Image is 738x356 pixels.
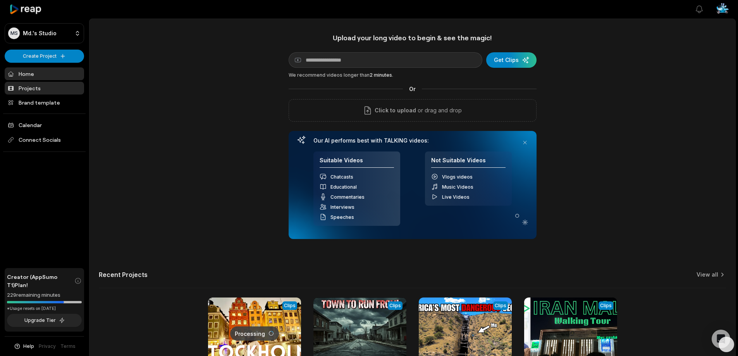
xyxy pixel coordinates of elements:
a: Brand template [5,96,84,109]
span: Interviews [330,204,354,210]
span: Click to upload [375,106,416,115]
span: Speeches [330,214,354,220]
span: Live Videos [442,194,470,200]
a: View all [697,271,718,279]
a: Projects [5,82,84,95]
button: Get Clips [486,52,537,68]
span: 2 minutes [370,72,392,78]
span: Educational [330,184,357,190]
button: Create Project [5,50,84,63]
span: Help [23,343,34,350]
button: Help [14,343,34,350]
h4: Not Suitable Videos [431,157,506,168]
div: *Usage resets on [DATE] [7,306,82,311]
a: Calendar [5,119,84,131]
span: Music Videos [442,184,473,190]
span: Or [403,85,422,93]
a: Home [5,67,84,80]
a: Terms [60,343,76,350]
h3: Our AI performs best with TALKING videos: [313,137,512,144]
div: MS [8,28,20,39]
span: Connect Socials [5,133,84,147]
p: Md.'s Studio [23,30,57,37]
h2: Recent Projects [99,271,148,279]
span: Vlogs videos [442,174,473,180]
div: 229 remaining minutes [7,291,82,299]
h1: Upload your long video to begin & see the magic! [289,33,537,42]
button: Upgrade Tier [7,314,82,327]
div: We recommend videos longer than . [289,72,537,79]
p: or drag and drop [416,106,462,115]
span: Chatcasts [330,174,353,180]
span: Creator (AppSumo T1) Plan! [7,273,74,289]
a: Privacy [39,343,56,350]
span: Commentaries [330,194,365,200]
h4: Suitable Videos [320,157,394,168]
div: Open Intercom Messenger [712,330,730,348]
